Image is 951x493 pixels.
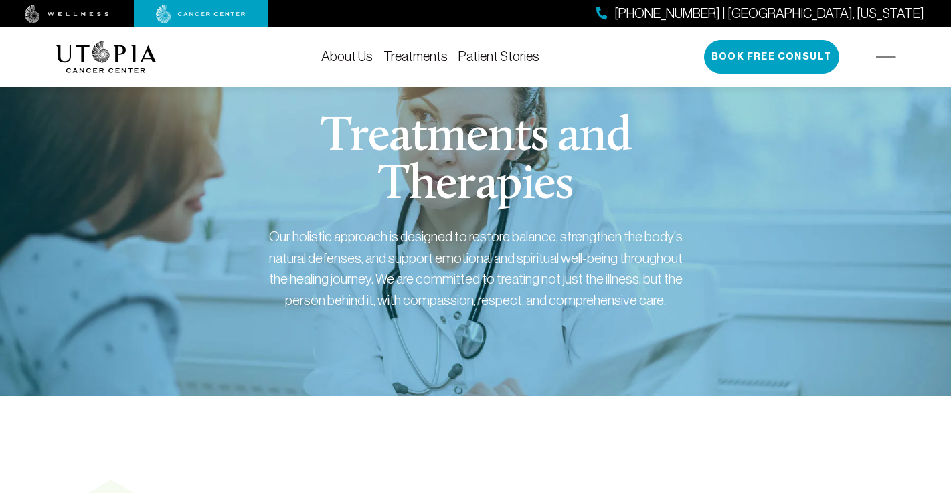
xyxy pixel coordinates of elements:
h1: Treatments and Therapies [220,114,731,210]
a: Patient Stories [458,49,539,64]
img: icon-hamburger [876,52,896,62]
a: [PHONE_NUMBER] | [GEOGRAPHIC_DATA], [US_STATE] [596,4,924,23]
div: Our holistic approach is designed to restore balance, strengthen the body's natural defenses, and... [268,226,683,310]
a: Treatments [383,49,448,64]
img: cancer center [156,5,246,23]
img: logo [56,41,157,73]
a: About Us [321,49,373,64]
span: [PHONE_NUMBER] | [GEOGRAPHIC_DATA], [US_STATE] [614,4,924,23]
button: Book Free Consult [704,40,839,74]
img: wellness [25,5,109,23]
